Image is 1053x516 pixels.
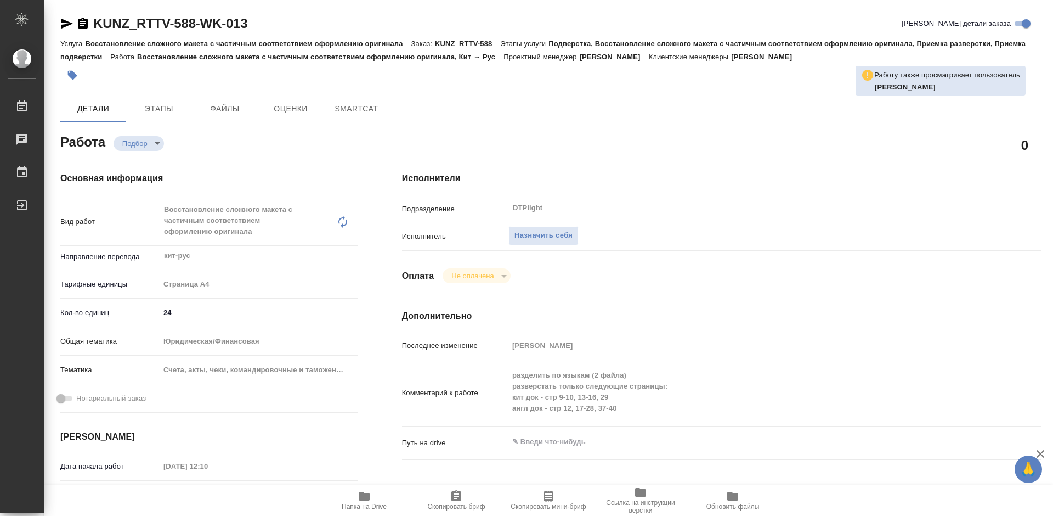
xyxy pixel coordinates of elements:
[508,226,579,245] button: Назначить себя
[1015,456,1042,483] button: 🙏
[60,251,160,262] p: Направление перевода
[60,279,160,290] p: Тарифные единицы
[137,53,503,61] p: Восстановление сложного макета с частичным соответствием оформлению оригинала, Кит → Рус
[508,366,988,418] textarea: разделить по языкам (2 файла) разверстать только следующие страницы: кит док - стр 9-10, 13-16, 2...
[60,307,160,318] p: Кол-во единиц
[1021,136,1028,154] h2: 0
[402,438,508,448] p: Путь на drive
[443,268,510,283] div: Подбор
[133,102,185,116] span: Этапы
[318,485,410,516] button: Папка на Drive
[60,461,160,472] p: Дата начала работ
[514,229,573,242] span: Назначить себя
[85,40,411,48] p: Восстановление сложного макета с частичным соответствием оформлению оригинала
[160,458,256,474] input: Пустое поле
[199,102,251,116] span: Файлы
[60,336,160,347] p: Общая тематика
[427,503,485,511] span: Скопировать бриф
[60,17,73,30] button: Скопировать ссылку для ЯМессенджера
[160,361,358,379] div: Счета, акты, чеки, командировочные и таможенные документы
[874,70,1020,81] p: Работу также просматривает пользователь
[160,305,358,321] input: ✎ Введи что-нибудь
[160,275,358,294] div: Страница А4
[875,82,1020,93] p: Арсеньева Вера
[687,485,779,516] button: Обновить файлы
[410,485,502,516] button: Скопировать бриф
[60,172,358,185] h4: Основная информация
[60,430,358,444] h4: [PERSON_NAME]
[435,40,500,48] p: KUNZ_RTTV-588
[60,216,160,227] p: Вид работ
[902,18,1011,29] span: [PERSON_NAME] детали заказа
[264,102,317,116] span: Оценки
[60,63,84,87] button: Добавить тэг
[67,102,120,116] span: Детали
[402,231,508,242] p: Исполнитель
[160,332,358,351] div: Юридическая/Финансовая
[114,136,164,151] div: Подбор
[601,499,680,514] span: Ссылка на инструкции верстки
[110,53,137,61] p: Работа
[649,53,732,61] p: Клиентские менеджеры
[706,503,760,511] span: Обновить файлы
[580,53,649,61] p: [PERSON_NAME]
[402,270,434,283] h4: Оплата
[511,503,586,511] span: Скопировать мини-бриф
[402,340,508,351] p: Последнее изменение
[595,485,687,516] button: Ссылка на инструкции верстки
[448,271,497,281] button: Не оплачена
[93,16,247,31] a: KUNZ_RTTV-588-WK-013
[76,17,89,30] button: Скопировать ссылку
[330,102,383,116] span: SmartCat
[119,139,151,148] button: Подбор
[508,338,988,354] input: Пустое поле
[342,503,387,511] span: Папка на Drive
[402,388,508,399] p: Комментарий к работе
[60,131,105,151] h2: Работа
[76,393,146,404] span: Нотариальный заказ
[500,40,548,48] p: Этапы услуги
[503,53,579,61] p: Проектный менеджер
[402,172,1041,185] h4: Исполнители
[731,53,800,61] p: [PERSON_NAME]
[402,204,508,215] p: Подразделение
[502,485,595,516] button: Скопировать мини-бриф
[60,40,85,48] p: Услуга
[411,40,435,48] p: Заказ:
[875,83,936,91] b: [PERSON_NAME]
[60,364,160,375] p: Тематика
[1019,458,1038,481] span: 🙏
[402,310,1041,323] h4: Дополнительно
